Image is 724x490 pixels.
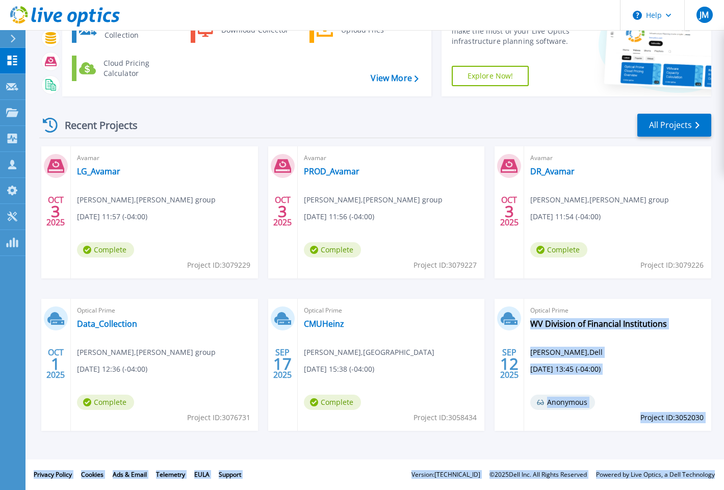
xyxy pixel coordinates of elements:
[46,345,65,382] div: OCT 2025
[51,207,60,216] span: 3
[304,395,361,410] span: Complete
[77,152,252,164] span: Avamar
[304,347,434,358] span: [PERSON_NAME] , [GEOGRAPHIC_DATA]
[77,347,216,358] span: [PERSON_NAME] , [PERSON_NAME] group
[500,359,519,368] span: 12
[304,364,374,375] span: [DATE] 15:38 (-04:00)
[46,193,65,230] div: OCT 2025
[530,395,595,410] span: Anonymous
[304,211,374,222] span: [DATE] 11:56 (-04:00)
[39,113,151,138] div: Recent Projects
[304,194,443,205] span: [PERSON_NAME] , [PERSON_NAME] group
[51,359,60,368] span: 1
[500,345,519,382] div: SEP 2025
[530,242,587,257] span: Complete
[156,470,185,479] a: Telemetry
[637,114,711,137] a: All Projects
[304,152,479,164] span: Avamar
[530,364,601,375] span: [DATE] 13:45 (-04:00)
[489,472,587,478] li: © 2025 Dell Inc. All Rights Reserved
[640,260,704,271] span: Project ID: 3079226
[187,412,250,423] span: Project ID: 3076731
[413,260,477,271] span: Project ID: 3079227
[452,66,529,86] a: Explore Now!
[304,305,479,316] span: Optical Prime
[640,412,704,423] span: Project ID: 3052030
[530,319,667,329] a: WV Division of Financial Institutions
[98,58,174,79] div: Cloud Pricing Calculator
[219,470,241,479] a: Support
[187,260,250,271] span: Project ID: 3079229
[77,395,134,410] span: Complete
[278,207,287,216] span: 3
[530,347,603,358] span: [PERSON_NAME] , Dell
[596,472,715,478] li: Powered by Live Optics, a Dell Technology
[273,345,292,382] div: SEP 2025
[530,305,705,316] span: Optical Prime
[500,193,519,230] div: OCT 2025
[304,242,361,257] span: Complete
[371,73,418,83] a: View More
[77,194,216,205] span: [PERSON_NAME] , [PERSON_NAME] group
[411,472,480,478] li: Version: [TECHNICAL_ID]
[530,211,601,222] span: [DATE] 11:54 (-04:00)
[72,56,176,81] a: Cloud Pricing Calculator
[273,193,292,230] div: OCT 2025
[77,242,134,257] span: Complete
[413,412,477,423] span: Project ID: 3058434
[81,470,104,479] a: Cookies
[77,166,120,176] a: LG_Avamar
[304,319,344,329] a: CMUHeinz
[34,470,72,479] a: Privacy Policy
[77,211,147,222] span: [DATE] 11:57 (-04:00)
[530,166,575,176] a: DR_Avamar
[304,166,359,176] a: PROD_Avamar
[530,152,705,164] span: Avamar
[530,194,669,205] span: [PERSON_NAME] , [PERSON_NAME] group
[194,470,210,479] a: EULA
[77,305,252,316] span: Optical Prime
[505,207,514,216] span: 3
[113,470,147,479] a: Ads & Email
[77,364,147,375] span: [DATE] 12:36 (-04:00)
[700,11,709,19] span: JM
[273,359,292,368] span: 17
[77,319,137,329] a: Data_Collection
